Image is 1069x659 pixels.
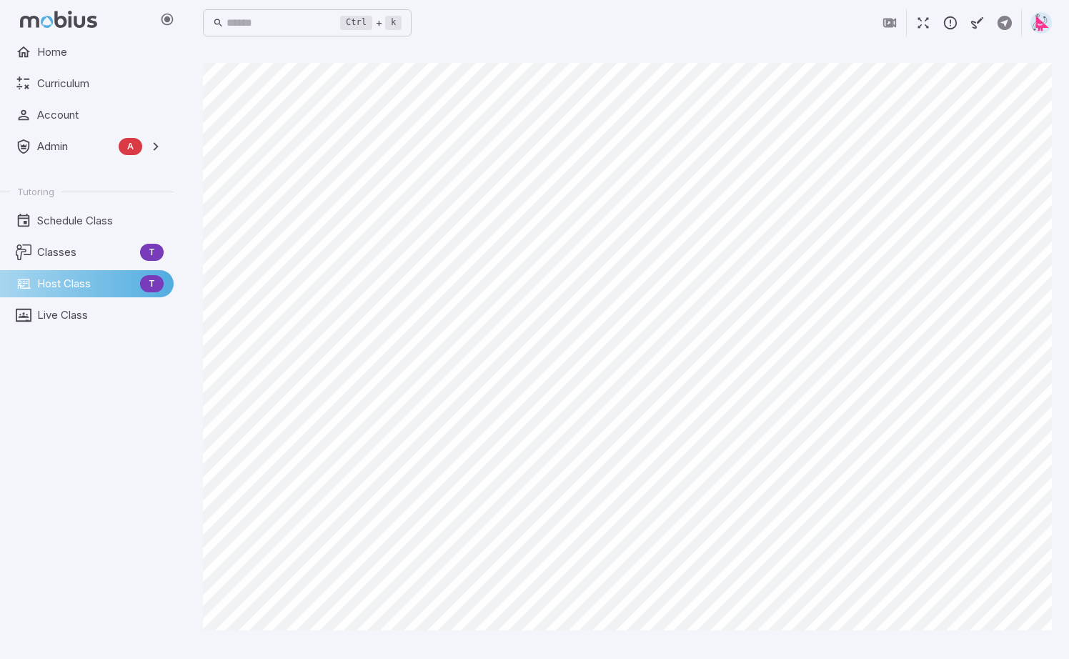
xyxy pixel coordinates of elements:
button: Report an Issue [937,9,964,36]
span: Schedule Class [37,213,164,229]
kbd: k [385,16,402,30]
button: Start Drawing on Questions [964,9,991,36]
span: Home [37,44,164,60]
span: Account [37,107,164,123]
span: A [119,139,142,154]
img: right-triangle.svg [1030,12,1052,34]
div: + [340,14,402,31]
span: T [140,245,164,259]
span: Classes [37,244,134,260]
button: Join in Zoom Client [876,9,903,36]
span: Host Class [37,276,134,292]
kbd: Ctrl [340,16,372,30]
span: T [140,277,164,291]
span: Curriculum [37,76,164,91]
button: Create Activity [991,9,1018,36]
button: Fullscreen Game [910,9,937,36]
span: Admin [37,139,113,154]
span: Tutoring [17,185,54,198]
span: Live Class [37,307,164,323]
